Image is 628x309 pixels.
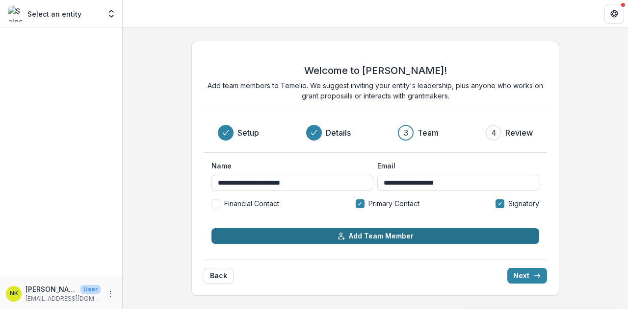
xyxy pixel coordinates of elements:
[80,285,101,294] p: User
[326,127,351,139] h3: Details
[418,127,439,139] h3: Team
[508,198,539,209] span: Signatory
[404,127,408,139] div: 3
[211,161,367,171] label: Name
[491,127,497,139] div: 4
[604,4,624,24] button: Get Help
[304,65,447,76] h2: Welcome to [PERSON_NAME]!
[377,161,533,171] label: Email
[204,80,547,101] p: Add team members to Temelio. We suggest inviting your entity's leadership, plus anyone who works ...
[218,125,533,141] div: Progress
[368,198,419,209] span: Primary Contact
[10,290,18,297] div: Narender Kumar
[105,288,116,300] button: More
[8,6,24,22] img: Select an entity
[204,268,234,284] button: Back
[27,9,81,19] p: Select an entity
[224,198,279,209] span: Financial Contact
[237,127,259,139] h3: Setup
[505,127,533,139] h3: Review
[211,228,539,244] button: Add Team Member
[26,294,101,303] p: [EMAIL_ADDRESS][DOMAIN_NAME]
[507,268,547,284] button: Next
[26,284,77,294] p: [PERSON_NAME]
[105,4,118,24] button: Open entity switcher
